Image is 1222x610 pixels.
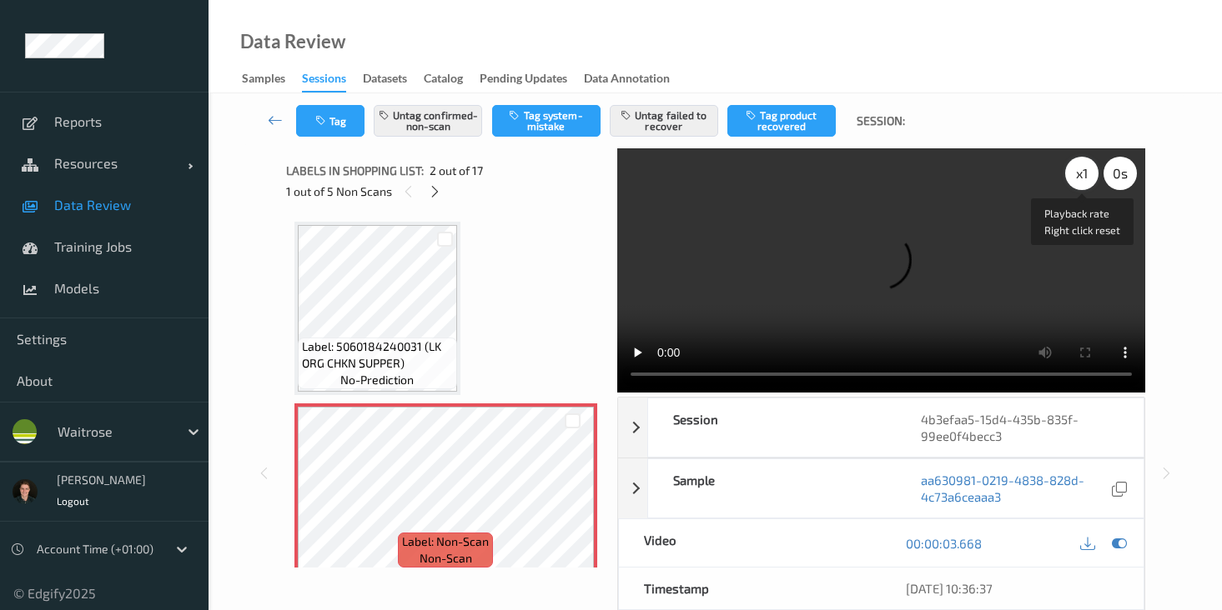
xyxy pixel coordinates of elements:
[363,67,424,91] a: Datasets
[618,458,1144,518] div: Sampleaa630981-0219-4838-828d-4c73a6ceaaa3
[480,67,584,91] a: Pending Updates
[727,105,836,137] button: Tag product recovered
[302,70,346,92] div: Sessions
[584,70,670,91] div: Data Annotation
[857,112,905,129] span: Session:
[648,459,896,517] div: Sample
[424,70,463,91] div: Catalog
[492,105,601,137] button: Tag system-mistake
[240,33,345,50] div: Data Review
[296,105,365,137] button: Tag
[302,338,453,372] span: Label: 5060184240031 (LK ORG CHKN SUPPER)
[584,67,686,91] a: Data Annotation
[363,70,407,91] div: Datasets
[619,519,882,567] div: Video
[896,398,1144,457] div: 4b3efaa5-15d4-435b-835f-99ee0f4becc3
[906,580,1119,597] div: [DATE] 10:36:37
[242,67,302,91] a: Samples
[374,105,482,137] button: Untag confirmed-non-scan
[610,105,718,137] button: Untag failed to recover
[921,472,1109,505] a: aa630981-0219-4838-828d-4c73a6ceaaa3
[1065,157,1099,190] div: x 1
[1104,157,1137,190] div: 0 s
[480,70,567,91] div: Pending Updates
[648,398,896,457] div: Session
[618,397,1144,457] div: Session4b3efaa5-15d4-435b-835f-99ee0f4becc3
[906,535,982,552] a: 00:00:03.668
[619,567,882,609] div: Timestamp
[420,550,472,567] span: non-scan
[286,162,424,179] span: Labels in shopping list:
[402,533,489,550] span: Label: Non-Scan
[242,70,285,91] div: Samples
[424,67,480,91] a: Catalog
[340,372,414,388] span: no-prediction
[286,181,606,202] div: 1 out of 5 Non Scans
[430,162,483,179] span: 2 out of 17
[302,67,363,92] a: Sessions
